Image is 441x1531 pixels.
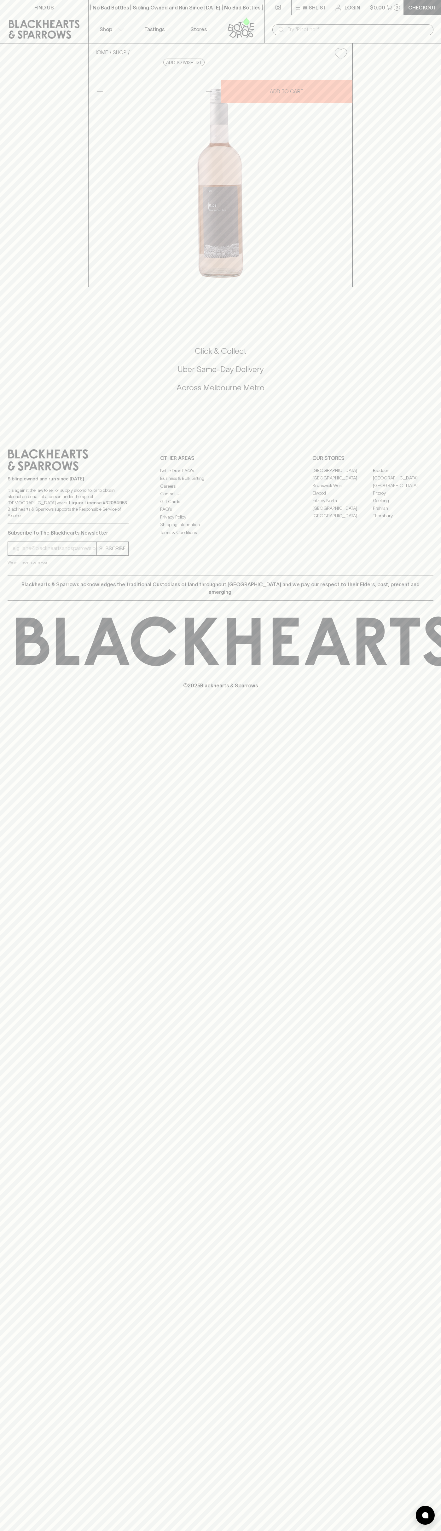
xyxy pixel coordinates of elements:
[132,15,177,43] a: Tastings
[8,364,433,375] h5: Uber Same-Day Delivery
[312,482,373,490] a: Brunswick West
[160,475,281,482] a: Business & Bulk Gifting
[8,476,129,482] p: Sibling owned and run since [DATE]
[373,490,433,497] a: Fitzroy
[160,498,281,505] a: Gift Cards
[373,467,433,474] a: Braddon
[270,88,304,95] p: ADD TO CART
[89,65,352,287] img: 568978.png
[373,474,433,482] a: [GEOGRAPHIC_DATA]
[221,80,352,103] button: ADD TO CART
[312,490,373,497] a: Elwood
[422,1512,428,1518] img: bubble-icon
[177,15,221,43] a: Stores
[160,490,281,498] a: Contact Us
[113,49,126,55] a: SHOP
[8,346,433,356] h5: Click & Collect
[312,497,373,505] a: Fitzroy North
[332,46,350,62] button: Add to wishlist
[8,382,433,393] h5: Across Melbourne Metro
[13,543,96,553] input: e.g. jane@blackheartsandsparrows.com.au
[163,59,205,66] button: Add to wishlist
[160,513,281,521] a: Privacy Policy
[160,521,281,529] a: Shipping Information
[396,6,398,9] p: 0
[160,506,281,513] a: FAQ's
[312,505,373,512] a: [GEOGRAPHIC_DATA]
[370,4,385,11] p: $0.00
[408,4,437,11] p: Checkout
[373,482,433,490] a: [GEOGRAPHIC_DATA]
[34,4,54,11] p: FIND US
[373,505,433,512] a: Prahran
[100,26,112,33] p: Shop
[69,500,127,505] strong: Liquor License #32064953
[312,512,373,520] a: [GEOGRAPHIC_DATA]
[312,474,373,482] a: [GEOGRAPHIC_DATA]
[8,487,129,519] p: It is against the law to sell or supply alcohol to, or to obtain alcohol on behalf of a person un...
[190,26,207,33] p: Stores
[89,15,133,43] button: Shop
[160,529,281,536] a: Terms & Conditions
[144,26,165,33] p: Tastings
[345,4,360,11] p: Login
[160,482,281,490] a: Careers
[160,467,281,474] a: Bottle Drop FAQ's
[373,512,433,520] a: Thornbury
[8,559,129,565] p: We will never spam you
[8,529,129,536] p: Subscribe to The Blackhearts Newsletter
[303,4,327,11] p: Wishlist
[8,321,433,426] div: Call to action block
[99,545,126,552] p: SUBSCRIBE
[287,25,428,35] input: Try "Pinot noir"
[12,581,429,596] p: Blackhearts & Sparrows acknowledges the traditional Custodians of land throughout [GEOGRAPHIC_DAT...
[94,49,108,55] a: HOME
[312,454,433,462] p: OUR STORES
[160,454,281,462] p: OTHER AREAS
[373,497,433,505] a: Geelong
[312,467,373,474] a: [GEOGRAPHIC_DATA]
[97,542,128,555] button: SUBSCRIBE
